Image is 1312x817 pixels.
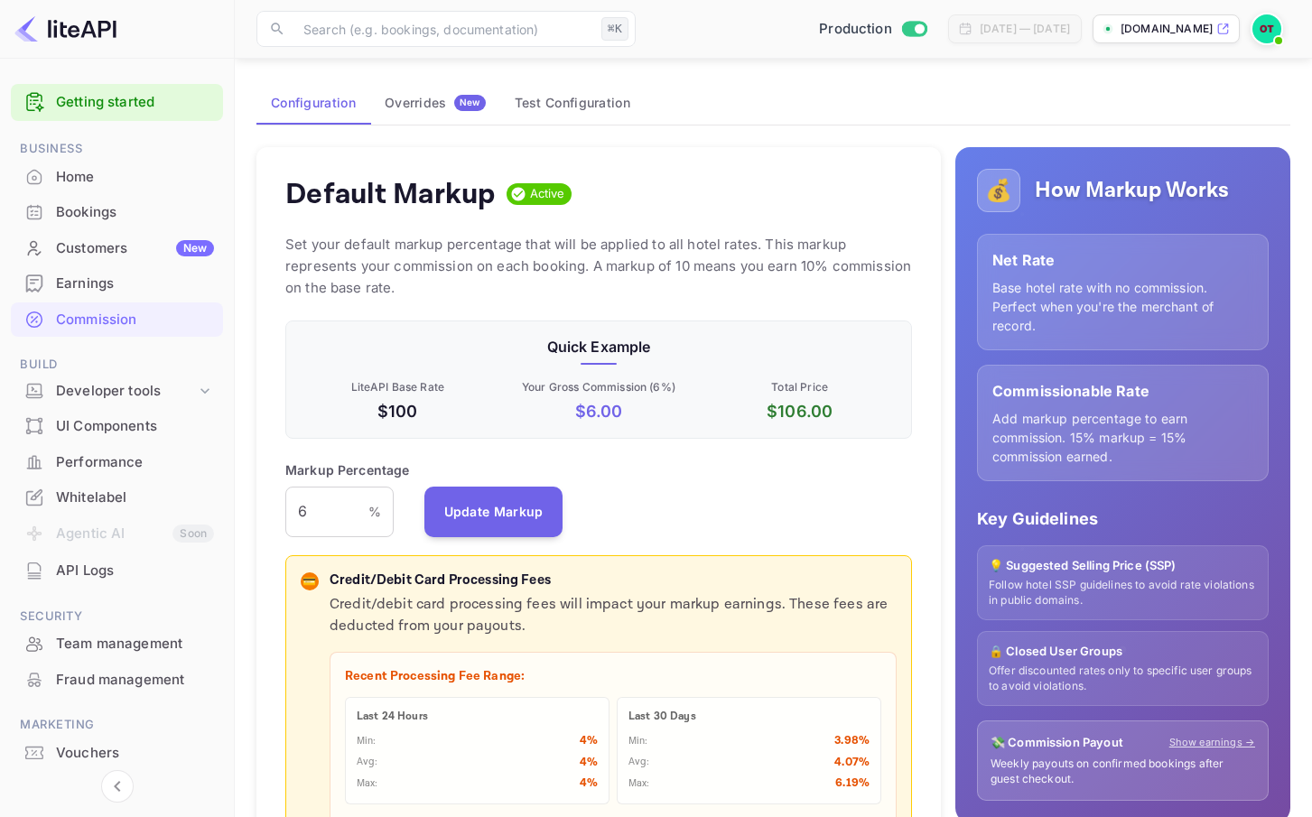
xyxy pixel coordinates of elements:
[523,185,572,203] span: Active
[834,732,870,750] p: 3.98 %
[991,734,1123,752] p: 💸 Commission Payout
[293,11,594,47] input: Search (e.g. bookings, documentation)
[991,757,1255,787] p: Weekly payouts on confirmed bookings after guest checkout.
[11,715,223,735] span: Marketing
[56,202,214,223] div: Bookings
[11,266,223,302] div: Earnings
[56,416,214,437] div: UI Components
[11,736,223,769] a: Vouchers
[1252,14,1281,43] img: Oussama Tali
[330,571,897,591] p: Credit/Debit Card Processing Fees
[989,557,1257,575] p: 💡 Suggested Selling Price (SSP)
[628,755,650,770] p: Avg:
[424,487,563,537] button: Update Markup
[56,92,214,113] a: Getting started
[11,160,223,195] div: Home
[500,81,645,125] button: Test Configuration
[628,776,650,792] p: Max:
[703,399,897,423] p: $ 106.00
[628,734,648,749] p: Min:
[285,487,368,537] input: 0
[56,452,214,473] div: Performance
[357,709,598,725] p: Last 24 Hours
[56,381,196,402] div: Developer tools
[11,84,223,121] div: Getting started
[812,19,934,40] div: Switch to Sandbox mode
[357,776,378,792] p: Max:
[11,355,223,375] span: Build
[56,310,214,330] div: Commission
[357,734,377,749] p: Min:
[11,480,223,515] div: Whitelabel
[11,409,223,442] a: UI Components
[502,379,696,395] p: Your Gross Commission ( 6 %)
[11,445,223,478] a: Performance
[11,376,223,407] div: Developer tools
[454,97,486,108] span: New
[285,234,912,299] p: Set your default markup percentage that will be applied to all hotel rates. This markup represent...
[56,274,214,294] div: Earnings
[11,409,223,444] div: UI Components
[11,266,223,300] a: Earnings
[56,167,214,188] div: Home
[992,249,1253,271] p: Net Rate
[989,578,1257,608] p: Follow hotel SSP guidelines to avoid rate violations in public domains.
[330,594,897,637] p: Credit/debit card processing fees will impact your markup earnings. These fees are deducted from ...
[1169,735,1255,750] a: Show earnings →
[301,399,495,423] p: $100
[580,775,598,793] p: 4 %
[56,743,214,764] div: Vouchers
[357,755,378,770] p: Avg:
[819,19,892,40] span: Production
[980,21,1070,37] div: [DATE] — [DATE]
[601,17,628,41] div: ⌘K
[580,754,598,772] p: 4 %
[835,775,870,793] p: 6.19 %
[703,379,897,395] p: Total Price
[285,460,410,479] p: Markup Percentage
[992,409,1253,466] p: Add markup percentage to earn commission. 15% markup = 15% commission earned.
[285,176,496,212] h4: Default Markup
[834,754,870,772] p: 4.07 %
[992,380,1253,402] p: Commissionable Rate
[11,195,223,228] a: Bookings
[385,95,486,111] div: Overrides
[11,195,223,230] div: Bookings
[345,667,881,686] p: Recent Processing Fee Range:
[11,480,223,514] a: Whitelabel
[176,240,214,256] div: New
[11,553,223,589] div: API Logs
[56,634,214,655] div: Team management
[101,770,134,803] button: Collapse navigation
[11,139,223,159] span: Business
[989,643,1257,661] p: 🔒 Closed User Groups
[11,627,223,662] div: Team management
[11,302,223,336] a: Commission
[256,81,370,125] button: Configuration
[977,506,1269,531] p: Key Guidelines
[1121,21,1213,37] p: [DOMAIN_NAME]
[11,736,223,771] div: Vouchers
[11,302,223,338] div: Commission
[11,607,223,627] span: Security
[11,231,223,265] a: CustomersNew
[11,160,223,193] a: Home
[989,664,1257,694] p: Offer discounted rates only to specific user groups to avoid violations.
[580,732,598,750] p: 4 %
[11,445,223,480] div: Performance
[302,573,316,590] p: 💳
[11,627,223,660] a: Team management
[301,336,897,357] p: Quick Example
[56,238,214,259] div: Customers
[985,174,1012,207] p: 💰
[368,502,381,521] p: %
[301,379,495,395] p: LiteAPI Base Rate
[11,663,223,698] div: Fraud management
[56,670,214,691] div: Fraud management
[56,561,214,581] div: API Logs
[14,14,116,43] img: LiteAPI logo
[11,553,223,587] a: API Logs
[502,399,696,423] p: $ 6.00
[628,709,870,725] p: Last 30 Days
[56,487,214,508] div: Whitelabel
